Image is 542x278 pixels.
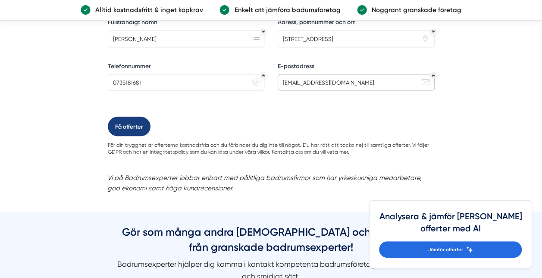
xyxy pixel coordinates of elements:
div: Obligatoriskt [262,73,265,77]
a: Jämför offerter [379,241,522,258]
p: Enkelt att jämföra badumsföretag [229,5,340,15]
p: Noggrant granskade företag [367,5,461,15]
h3: Gör som många andra [DEMOGRAPHIC_DATA] och få offerter från granskade badrumsexperter! [114,224,429,258]
div: Obligatoriskt [432,73,435,77]
p: För din trygghet är offerterna kostnadsfria och du förbinder du dig inte till något. Du har rätt ... [108,141,435,156]
div: Obligatoriskt [432,30,435,33]
label: E-postadress [278,62,435,73]
button: Få offerter [108,117,150,136]
em: Vi på Badrumsexperter jobbar enbart med pålitliga badrumsfirmor som har yrkeskunniga medarbetare,... [107,174,422,192]
label: Fullständigt namn [108,18,265,29]
div: Obligatoriskt [262,30,265,33]
p: Alltid kostnadsfritt & inget köpkrav [91,5,203,15]
span: Jämför offerter [428,246,463,253]
label: Telefonnummer [108,62,265,73]
h4: Analysera & jämför [PERSON_NAME] offerter med AI [379,211,522,241]
label: Adress, postnummer och ort [278,18,435,29]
